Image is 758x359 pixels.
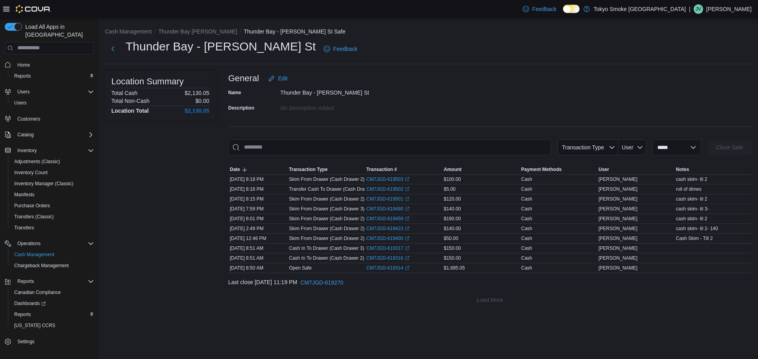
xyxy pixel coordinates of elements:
span: Purchase Orders [14,203,50,209]
button: Settings [2,336,97,347]
a: Feedback [520,1,559,17]
a: Transfers (Classic) [11,212,57,221]
button: Date [228,165,287,174]
a: Dashboards [8,298,97,309]
a: Dashboards [11,299,49,308]
button: Users [8,97,97,108]
span: [PERSON_NAME] [599,176,638,182]
h4: $2,130.05 [185,108,209,114]
a: Settings [14,337,38,346]
span: Users [11,98,94,108]
svg: External link [405,177,409,182]
div: Thunder Bay - [PERSON_NAME] St [280,86,386,96]
button: Users [14,87,33,97]
div: Cash [521,235,532,242]
a: CM7JGD-619314External link [366,265,409,271]
button: Canadian Compliance [8,287,97,298]
span: Reports [11,71,94,81]
button: CM7JGD-619270 [297,275,347,290]
a: CM7JGD-619503External link [366,176,409,182]
span: Users [17,89,30,95]
span: Inventory Count [14,169,48,176]
button: [US_STATE] CCRS [8,320,97,331]
span: $140.00 [444,206,461,212]
span: Reports [14,73,31,79]
button: Transaction Type [557,140,618,155]
span: Operations [14,239,94,248]
span: Inventory Count [11,168,94,177]
a: Feedback [321,41,360,57]
a: CM7JGD-619400External link [366,235,409,242]
button: Catalog [14,130,37,140]
button: Users [2,86,97,97]
span: Canadian Compliance [14,289,61,296]
a: Reports [11,71,34,81]
a: CM7JGD-619459External link [366,216,409,222]
span: Feedback [532,5,556,13]
button: Home [2,59,97,71]
span: $120.00 [444,196,461,202]
a: Cash Management [11,250,57,259]
div: [DATE] 8:50 AM [228,263,287,273]
span: Manifests [14,192,34,198]
a: CM7JGD-619502External link [366,186,409,192]
p: Skim From Drawer (Cash Drawer 3) [289,206,364,212]
div: Cash [521,196,532,202]
div: [DATE] 8:16 PM [228,184,287,194]
span: $140.00 [444,225,461,232]
button: Inventory Manager (Classic) [8,178,97,189]
p: Open Safe [289,265,311,271]
span: [PERSON_NAME] [599,216,638,222]
div: [DATE] 2:49 PM [228,224,287,233]
h4: Location Total [111,108,149,114]
button: Inventory [14,146,40,155]
span: [PERSON_NAME] [599,235,638,242]
span: Transfers (Classic) [14,214,54,220]
span: Dashboards [11,299,94,308]
span: Customers [14,114,94,124]
span: Edit [278,74,287,82]
div: Cash [521,186,532,192]
div: [DATE] 7:59 PM [228,204,287,214]
p: $2,130.05 [185,90,209,96]
svg: External link [405,256,409,260]
span: Inventory [14,146,94,155]
div: [DATE] 8:51 AM [228,253,287,263]
a: Customers [14,114,43,124]
button: Transfers [8,222,97,233]
svg: External link [405,206,409,211]
p: Transfer Cash To Drawer (Cash Drawer 2) [289,186,378,192]
svg: External link [405,197,409,201]
span: Adjustments (Classic) [14,158,60,165]
span: Chargeback Management [14,262,69,269]
p: Tokyo Smoke [GEOGRAPHIC_DATA] [594,4,686,14]
span: [PERSON_NAME] [599,206,638,212]
p: Cash In To Drawer (Cash Drawer 3) [289,245,364,251]
div: Cash [521,255,532,261]
span: Transfers [14,225,34,231]
a: Users [11,98,30,108]
span: $150.00 [444,245,461,251]
span: $50.00 [444,235,458,242]
span: Settings [17,339,34,345]
a: [US_STATE] CCRS [11,321,58,330]
button: Reports [2,276,97,287]
button: Purchase Orders [8,200,97,211]
span: Reports [11,310,94,319]
span: Home [17,62,30,68]
label: Description [228,105,254,111]
button: Next [105,41,121,57]
span: Canadian Compliance [11,288,94,297]
a: Adjustments (Classic) [11,157,63,166]
a: Manifests [11,190,38,199]
a: Inventory Count [11,168,51,177]
span: $100.00 [444,176,461,182]
span: Cash Management [14,251,54,258]
span: [PERSON_NAME] [599,265,638,271]
span: cash skim- til 2 [676,176,707,182]
button: Load More [228,292,752,308]
span: User [599,166,609,173]
h3: General [228,74,259,83]
span: Inventory [17,147,37,154]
